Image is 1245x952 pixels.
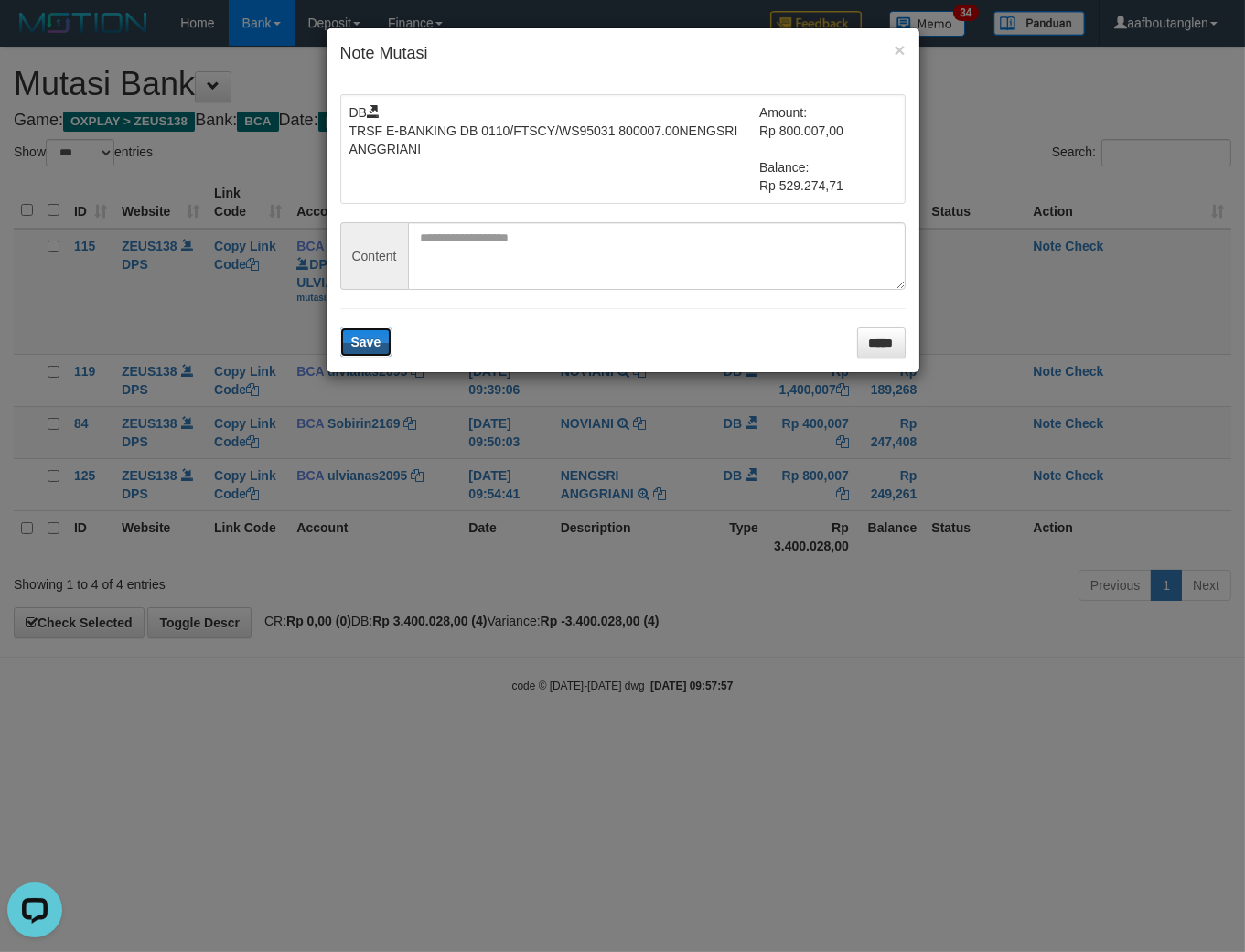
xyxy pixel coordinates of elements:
[340,42,906,66] h4: Note Mutasi
[7,7,62,62] button: Open LiveChat chat widget
[340,222,408,290] span: Content
[340,327,392,357] button: Save
[351,335,381,349] span: Save
[894,40,905,59] button: ×
[349,103,760,195] td: DB TRSF E-BANKING DB 0110/FTSCY/WS95031 800007.00NENGSRI ANGGRIANI
[759,103,896,195] td: Amount: Rp 800.007,00 Balance: Rp 529.274,71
